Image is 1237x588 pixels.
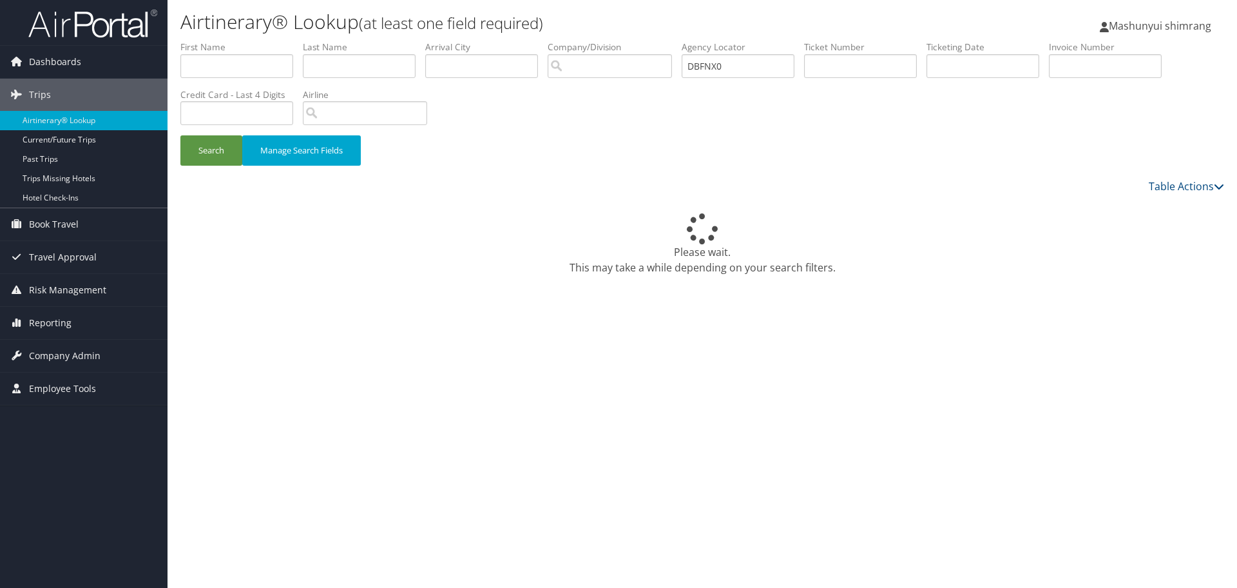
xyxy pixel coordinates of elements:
span: Employee Tools [29,373,96,405]
h1: Airtinerary® Lookup [180,8,876,35]
button: Manage Search Fields [242,135,361,166]
span: Company Admin [29,340,101,372]
span: Risk Management [29,274,106,306]
button: Search [180,135,242,166]
label: Agency Locator [682,41,804,54]
label: Company/Division [548,41,682,54]
small: (at least one field required) [359,12,543,34]
a: Table Actions [1149,179,1224,193]
label: Arrival City [425,41,548,54]
label: Ticket Number [804,41,926,54]
label: Invoice Number [1049,41,1171,54]
label: Credit Card - Last 4 Digits [180,88,303,101]
a: Mashunyui shimrang [1100,6,1224,45]
span: Dashboards [29,46,81,78]
label: Airline [303,88,437,101]
span: Reporting [29,307,72,339]
div: Please wait. This may take a while depending on your search filters. [180,213,1224,275]
span: Travel Approval [29,241,97,273]
label: Ticketing Date [926,41,1049,54]
img: airportal-logo.png [28,8,157,39]
label: Last Name [303,41,425,54]
span: Book Travel [29,208,79,240]
span: Trips [29,79,51,111]
label: First Name [180,41,303,54]
span: Mashunyui shimrang [1109,19,1211,33]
